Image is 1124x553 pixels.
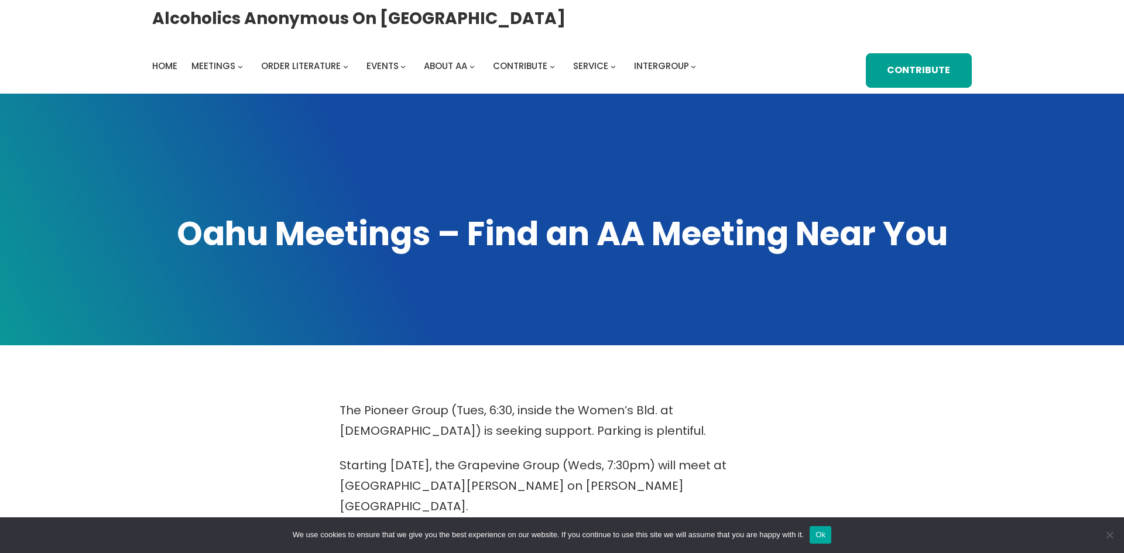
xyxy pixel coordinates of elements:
[152,212,972,256] h1: Oahu Meetings – Find an AA Meeting Near You
[424,58,467,74] a: About AA
[152,58,177,74] a: Home
[191,60,235,72] span: Meetings
[493,60,547,72] span: Contribute
[238,64,243,69] button: Meetings submenu
[866,53,972,88] a: Contribute
[191,58,235,74] a: Meetings
[691,64,696,69] button: Intergroup submenu
[152,60,177,72] span: Home
[293,529,804,541] span: We use cookies to ensure that we give you the best experience on our website. If you continue to ...
[810,526,831,544] button: Ok
[493,58,547,74] a: Contribute
[573,60,608,72] span: Service
[340,455,784,517] p: Starting [DATE], the Grapevine Group (Weds, 7:30pm) will meet at [GEOGRAPHIC_DATA][PERSON_NAME] o...
[400,64,406,69] button: Events submenu
[470,64,475,69] button: About AA submenu
[573,58,608,74] a: Service
[366,58,399,74] a: Events
[1104,529,1115,541] span: No
[424,60,467,72] span: About AA
[340,400,784,441] p: The Pioneer Group (Tues, 6:30, inside the Women’s Bld. at [DEMOGRAPHIC_DATA]) is seeking support....
[152,58,700,74] nav: Intergroup
[366,60,399,72] span: Events
[152,4,566,33] a: Alcoholics Anonymous on [GEOGRAPHIC_DATA]
[261,60,341,72] span: Order Literature
[550,64,555,69] button: Contribute submenu
[634,60,689,72] span: Intergroup
[343,64,348,69] button: Order Literature submenu
[611,64,616,69] button: Service submenu
[634,58,689,74] a: Intergroup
